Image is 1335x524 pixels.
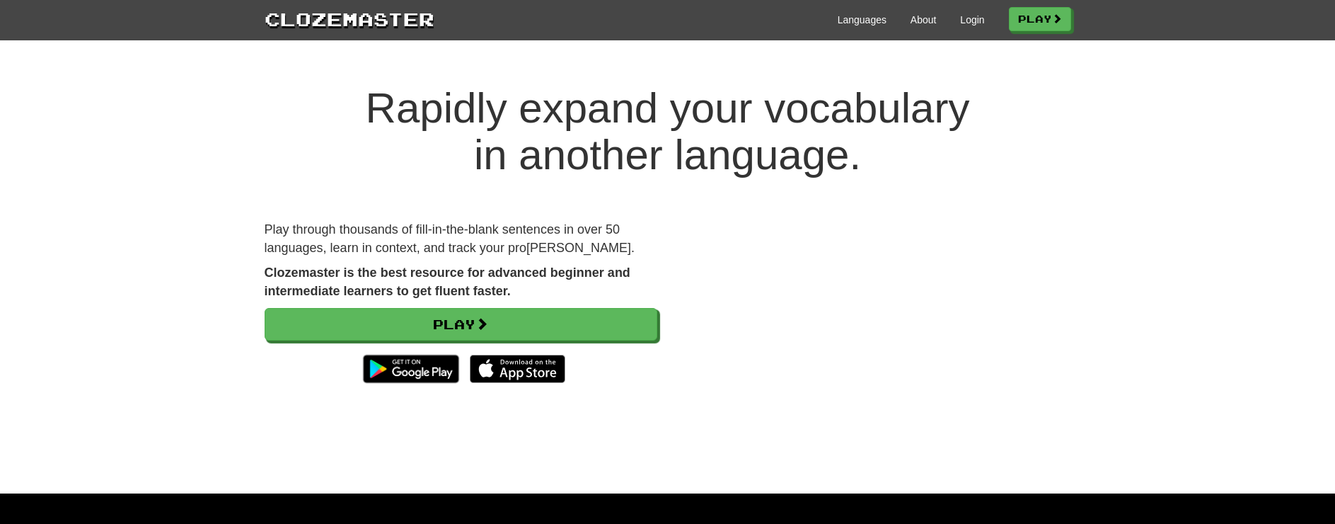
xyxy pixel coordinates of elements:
span: inte [265,284,287,298]
span: tences [502,222,560,237]
span: in-the-blank [416,222,499,237]
span: l [330,241,333,255]
span: re [410,266,422,280]
span: fl [435,284,443,298]
span: vanced [488,266,547,280]
span: t [449,241,452,255]
span: of in 50 in [265,222,635,255]
span: ver [577,222,602,237]
span: ginner [550,266,604,280]
span: sen [502,222,523,237]
a: Login [960,13,984,27]
span: lay [265,222,289,237]
img: Get it on Google Play [356,348,466,390]
span: rmediate [265,284,340,298]
span: guages, [265,241,327,255]
span: he [358,266,377,280]
span: a [608,266,615,280]
span: be [550,266,565,280]
span: le [344,284,354,298]
span: ad [488,266,503,280]
span: b [381,266,388,280]
span: a [424,241,431,255]
span: [PERSON_NAME]. [508,241,635,255]
span: rack [449,241,476,255]
span: o [577,222,584,237]
span: g [412,284,420,298]
span: t [358,266,362,280]
span: uent [435,284,470,298]
span: th [293,222,304,237]
span: arners [344,284,393,298]
span: ntext, [376,241,420,255]
span: tho [340,222,357,237]
a: Play [1009,7,1071,31]
img: Download_on_the_App_Store_Badge_US-UK_135x40-25178aeef6eb6b83b96f5f2d004eda3bffbb37122de64afbaef7... [470,355,565,383]
span: nd [608,266,630,280]
span: y [480,241,486,255]
span: fill- [416,222,432,237]
span: est [381,266,407,280]
span: co [376,241,389,255]
a: About [911,13,937,27]
span: P [265,222,273,237]
span: usands [340,222,398,237]
span: pro [508,241,526,255]
span: et [412,284,432,298]
span: ster. [473,284,511,298]
span: or [468,266,485,280]
span: our [480,241,504,255]
a: Clozemaster [265,6,434,32]
span: zemaster [265,266,340,280]
span: rough [293,222,336,237]
span: nd [424,241,445,255]
span: source [410,266,464,280]
span: is to [265,266,630,298]
span: fa [473,284,485,298]
a: Languages [838,13,886,27]
span: lan [265,241,282,255]
span: earn [330,241,359,255]
span: f [468,266,472,280]
a: Play [265,308,657,341]
span: Clo [265,266,285,280]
